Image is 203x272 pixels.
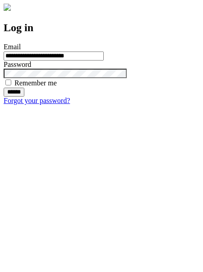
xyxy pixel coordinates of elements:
[4,43,21,51] label: Email
[4,97,70,104] a: Forgot your password?
[14,79,57,87] label: Remember me
[4,4,11,11] img: logo-4e3dc11c47720685a147b03b5a06dd966a58ff35d612b21f08c02c0306f2b779.png
[4,61,31,68] label: Password
[4,22,199,34] h2: Log in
